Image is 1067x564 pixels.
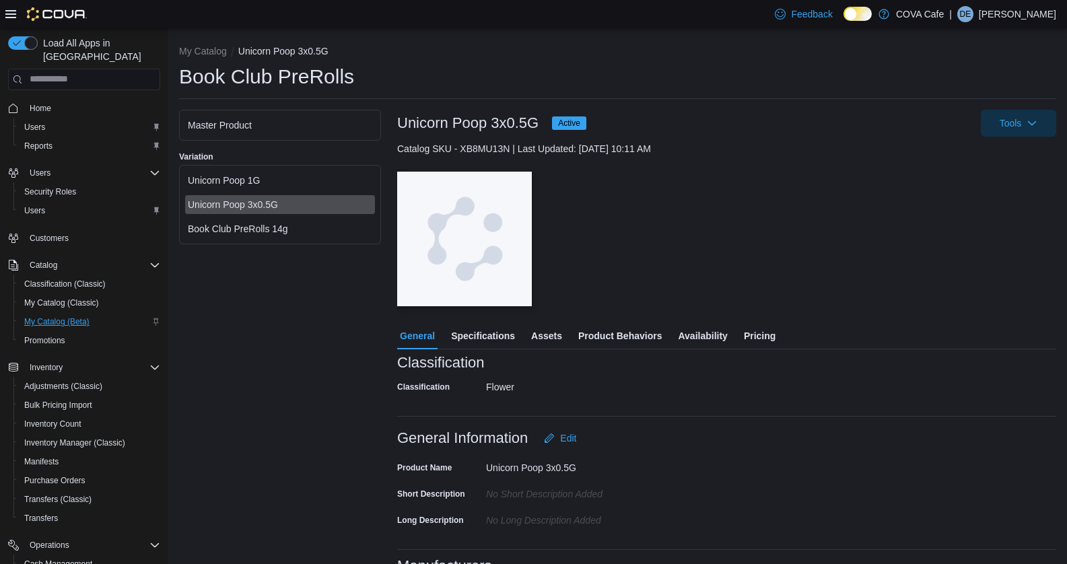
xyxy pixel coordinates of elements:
button: Adjustments (Classic) [13,377,166,396]
a: Adjustments (Classic) [19,378,108,394]
span: General [400,322,435,349]
span: Inventory [24,359,160,376]
div: Book Club PreRolls 14g [188,222,372,236]
span: Transfers [19,510,160,526]
a: Inventory Count [19,416,87,432]
span: Purchase Orders [19,472,160,489]
a: Purchase Orders [19,472,91,489]
label: Long Description [397,515,464,526]
p: COVA Cafe [896,6,944,22]
a: Feedback [769,1,837,28]
span: Security Roles [24,186,76,197]
button: Tools [981,110,1056,137]
span: Tools [1000,116,1022,130]
button: My Catalog [179,46,227,57]
button: Promotions [13,331,166,350]
span: Customers [30,233,69,244]
h3: Classification [397,355,485,371]
span: Adjustments (Classic) [19,378,160,394]
a: My Catalog (Beta) [19,314,95,330]
span: Inventory [30,362,63,373]
span: My Catalog (Classic) [24,297,99,308]
span: Bulk Pricing Import [19,397,160,413]
button: Operations [3,536,166,555]
p: | [949,6,952,22]
a: My Catalog (Classic) [19,295,104,311]
span: Purchase Orders [24,475,85,486]
span: Inventory Count [24,419,81,429]
span: Catalog [30,260,57,271]
button: Users [3,164,166,182]
button: My Catalog (Classic) [13,293,166,312]
span: Bulk Pricing Import [24,400,92,411]
label: Product Name [397,462,452,473]
button: Customers [3,228,166,248]
span: Promotions [19,332,160,349]
button: Users [24,165,56,181]
button: Transfers [13,509,166,528]
span: Inventory Manager (Classic) [19,435,160,451]
a: Reports [19,138,58,154]
a: Promotions [19,332,71,349]
a: Home [24,100,57,116]
span: Operations [30,540,69,551]
label: Variation [179,151,213,162]
button: Home [3,98,166,118]
a: Manifests [19,454,64,470]
span: Inventory Manager (Classic) [24,437,125,448]
button: Classification (Classic) [13,275,166,293]
span: Operations [24,537,160,553]
span: Users [24,205,45,216]
span: Transfers (Classic) [24,494,92,505]
span: Security Roles [19,184,160,200]
span: Dark Mode [844,21,844,22]
input: Dark Mode [844,7,872,21]
button: Bulk Pricing Import [13,396,166,415]
span: Customers [24,230,160,246]
button: Inventory [3,358,166,377]
span: My Catalog (Beta) [24,316,90,327]
label: Short Description [397,489,465,499]
span: Specifications [451,322,515,349]
button: Reports [13,137,166,155]
span: Users [30,168,50,178]
span: Transfers (Classic) [19,491,160,507]
span: Assets [531,322,562,349]
span: Pricing [744,322,776,349]
button: Users [13,118,166,137]
div: Flower [486,376,666,392]
span: DE [960,6,971,22]
a: Security Roles [19,184,81,200]
span: My Catalog (Beta) [19,314,160,330]
span: Availability [678,322,727,349]
span: Users [24,122,45,133]
div: Unicorn Poop 3x0.5G [188,198,372,211]
span: Active [552,116,586,130]
img: Image for Cova Placeholder [397,172,532,306]
div: Unicorn Poop 1G [188,174,372,187]
label: Classification [397,382,450,392]
span: Reports [19,138,160,154]
button: Catalog [24,257,63,273]
button: Edit [539,425,582,452]
div: Master Product [188,118,372,132]
button: Catalog [3,256,166,275]
a: Classification (Classic) [19,276,111,292]
a: Customers [24,230,74,246]
div: No Long Description added [486,509,666,526]
a: Bulk Pricing Import [19,397,98,413]
span: Active [558,117,580,129]
button: Unicorn Poop 3x0.5G [238,46,329,57]
a: Transfers (Classic) [19,491,97,507]
span: Reports [24,141,53,151]
button: Purchase Orders [13,471,166,490]
p: [PERSON_NAME] [979,6,1056,22]
a: Users [19,203,50,219]
span: Catalog [24,257,160,273]
span: Edit [560,431,576,445]
span: Manifests [24,456,59,467]
button: Operations [24,537,75,553]
span: Load All Apps in [GEOGRAPHIC_DATA] [38,36,160,63]
span: Users [19,119,160,135]
div: Dave Emmett [957,6,973,22]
